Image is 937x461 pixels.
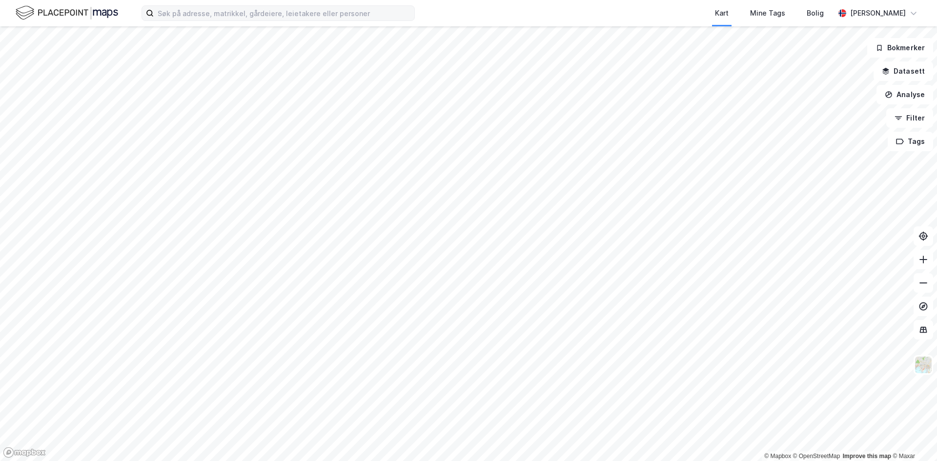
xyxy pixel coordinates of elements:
img: logo.f888ab2527a4732fd821a326f86c7f29.svg [16,4,118,21]
div: Kontrollprogram for chat [888,414,937,461]
button: Datasett [874,61,933,81]
img: Z [914,356,933,374]
div: Mine Tags [750,7,785,19]
button: Bokmerker [867,38,933,58]
a: OpenStreetMap [793,453,840,460]
button: Tags [888,132,933,151]
a: Improve this map [843,453,891,460]
button: Analyse [876,85,933,104]
input: Søk på adresse, matrikkel, gårdeiere, leietakere eller personer [154,6,414,20]
div: Bolig [807,7,824,19]
a: Mapbox [764,453,791,460]
button: Filter [886,108,933,128]
a: Mapbox homepage [3,447,46,458]
div: Kart [715,7,729,19]
div: [PERSON_NAME] [850,7,906,19]
iframe: Chat Widget [888,414,937,461]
